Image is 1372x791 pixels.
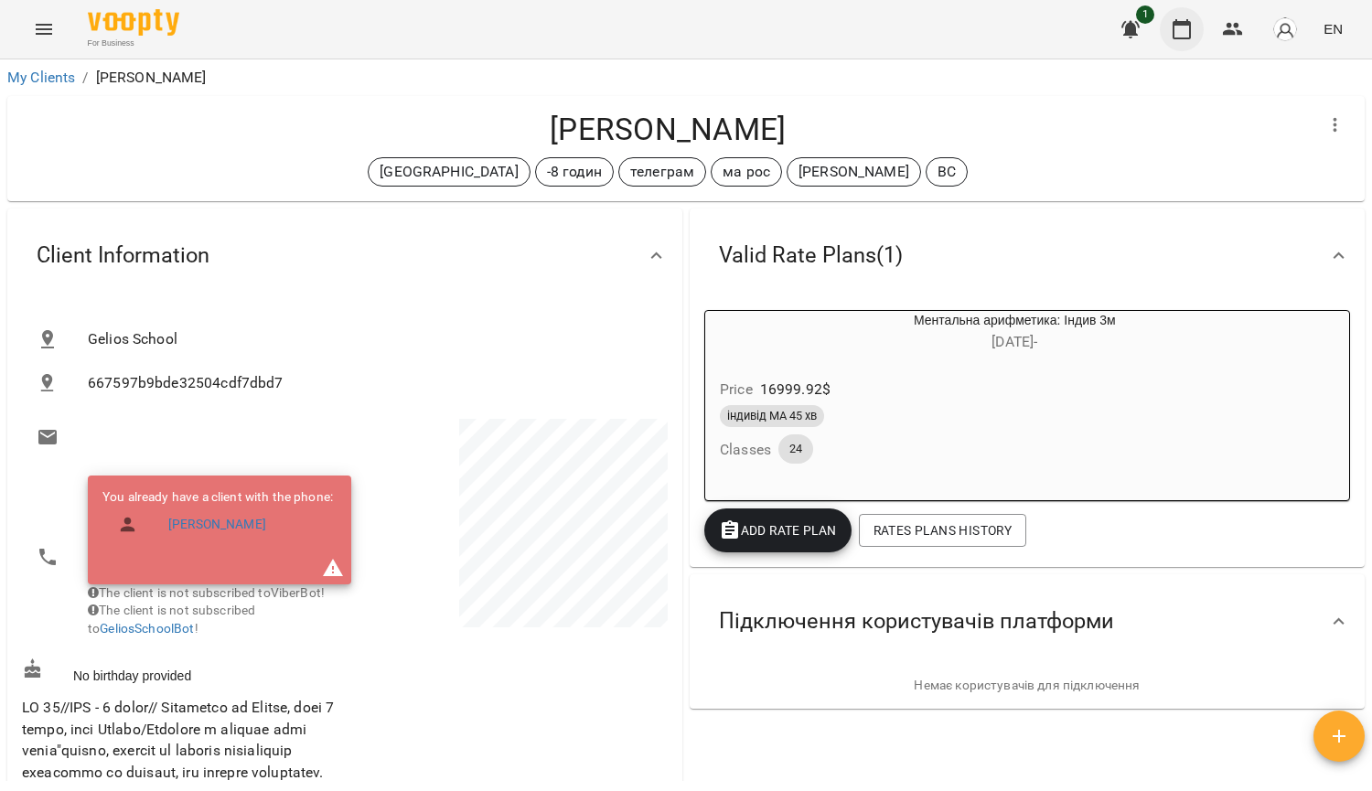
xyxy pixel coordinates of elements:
[1324,19,1343,38] span: EN
[630,161,694,183] p: телеграм
[168,516,266,534] a: [PERSON_NAME]
[88,328,653,350] span: Gelios School
[690,574,1365,668] div: Підключення користувачів платформи
[102,488,333,550] ul: You already have a client with the phone:
[22,111,1313,148] h4: [PERSON_NAME]
[859,514,1026,547] button: Rates Plans History
[760,379,831,401] p: 16999.92 $
[100,621,194,636] a: GeliosSchoolBot
[7,208,682,303] div: Client Information
[88,603,255,636] span: The client is not subscribed to !
[926,157,968,187] div: ВС
[705,311,793,355] div: Ментальна арифметика: Індив 3м
[719,519,837,541] span: Add Rate plan
[690,208,1365,303] div: Valid Rate Plans(1)
[1272,16,1298,42] img: avatar_s.png
[704,677,1350,695] p: Немає користувачів для підключення
[793,311,1237,355] div: Ментальна арифметика: Індив 3м
[787,157,921,187] div: [PERSON_NAME]
[723,161,770,183] p: ма рос
[719,241,903,270] span: Valid Rate Plans ( 1 )
[96,67,207,89] p: [PERSON_NAME]
[618,157,706,187] div: телеграм
[88,585,325,600] span: The client is not subscribed to ViberBot!
[704,508,852,552] button: Add Rate plan
[7,67,1365,89] nav: breadcrumb
[705,311,1237,486] button: Ментальна арифметика: Індив 3м[DATE]- Price16999.92$індивід МА 45 хвClasses24
[547,161,602,183] p: -8 годин
[380,161,519,183] p: [GEOGRAPHIC_DATA]
[535,157,614,187] div: -8 годин
[720,408,824,424] span: індивід МА 45 хв
[88,37,179,49] span: For Business
[938,161,956,183] p: ВС
[720,377,753,402] h6: Price
[719,607,1114,636] span: Підключення користувачів платформи
[37,241,209,270] span: Client Information
[1136,5,1154,24] span: 1
[18,655,345,689] div: No birthday provided
[368,157,531,187] div: [GEOGRAPHIC_DATA]
[711,157,782,187] div: ма рос
[778,441,813,457] span: 24
[1316,12,1350,46] button: EN
[88,372,653,394] span: 667597b9bde32504cdf7dbd7
[7,69,75,86] a: My Clients
[799,161,909,183] p: [PERSON_NAME]
[82,67,88,89] li: /
[991,333,1037,350] span: [DATE] -
[874,519,1012,541] span: Rates Plans History
[22,7,66,51] button: Menu
[720,437,771,463] h6: Classes
[88,9,179,36] img: Voopty Logo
